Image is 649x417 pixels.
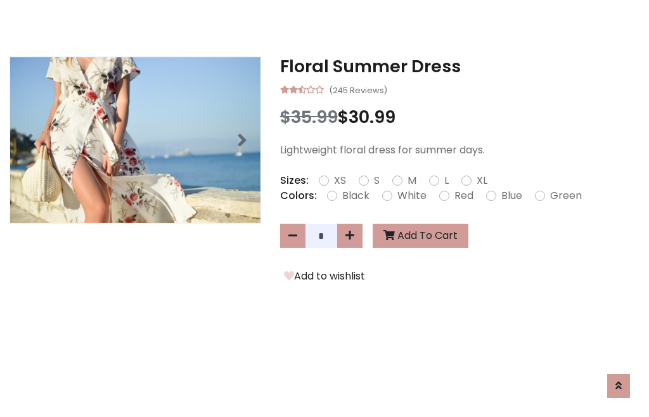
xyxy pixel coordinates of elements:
label: XS [334,173,346,188]
label: Blue [501,188,522,203]
button: Add to wishlist [280,268,369,285]
label: XL [477,173,487,188]
label: S [374,173,380,188]
img: Image [10,57,260,223]
span: $35.99 [280,105,338,129]
label: L [444,173,449,188]
label: Black [342,188,369,203]
small: (245 Reviews) [329,82,387,97]
h3: $ [280,107,639,127]
p: Colors: [280,188,317,203]
h3: Floral Summer Dress [280,56,639,77]
button: Add To Cart [373,224,468,248]
p: Lightweight floral dress for summer days. [280,143,639,158]
label: Red [454,188,473,203]
span: 30.99 [349,105,395,129]
label: Green [550,188,582,203]
label: M [408,173,416,188]
label: White [397,188,427,203]
p: Sizes: [280,173,309,188]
